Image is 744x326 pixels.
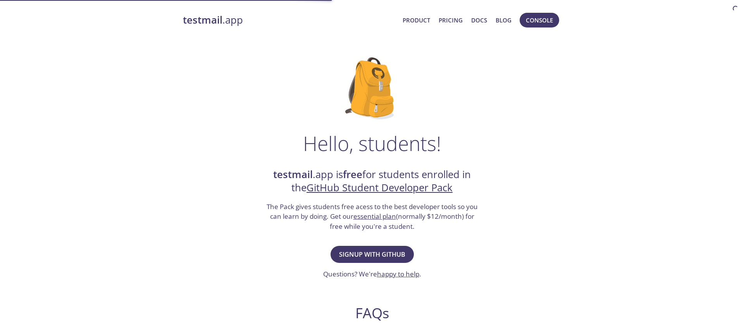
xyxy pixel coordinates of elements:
h2: FAQs [223,304,521,322]
a: happy to help [377,269,419,278]
h1: Hello, students! [303,132,441,155]
a: testmail.app [183,14,396,27]
button: Signup with GitHub [331,246,414,263]
span: Signup with GitHub [339,249,405,260]
h2: .app is for students enrolled in the [265,168,479,195]
h3: The Pack gives students free acess to the best developer tools so you can learn by doing. Get our... [265,202,479,232]
a: Blog [496,15,511,25]
h3: Questions? We're . [323,269,421,279]
strong: testmail [183,13,222,27]
a: Docs [471,15,487,25]
a: GitHub Student Developer Pack [307,181,453,194]
a: essential plan [353,212,396,221]
span: Console [526,15,553,25]
strong: free [343,168,362,181]
a: Pricing [439,15,463,25]
button: Console [520,13,559,27]
img: github-student-backpack.png [345,57,399,119]
a: Product [403,15,430,25]
strong: testmail [273,168,313,181]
